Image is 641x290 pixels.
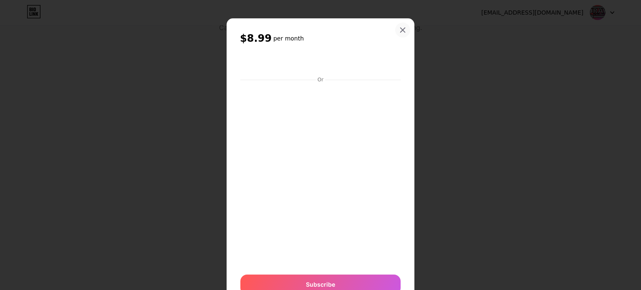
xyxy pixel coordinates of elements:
[316,76,325,83] div: Or
[240,32,272,45] span: $8.99
[240,54,401,74] iframe: Secure payment button frame
[273,34,304,43] h6: per month
[239,84,402,266] iframe: Secure payment input frame
[306,280,335,289] span: Subscribe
